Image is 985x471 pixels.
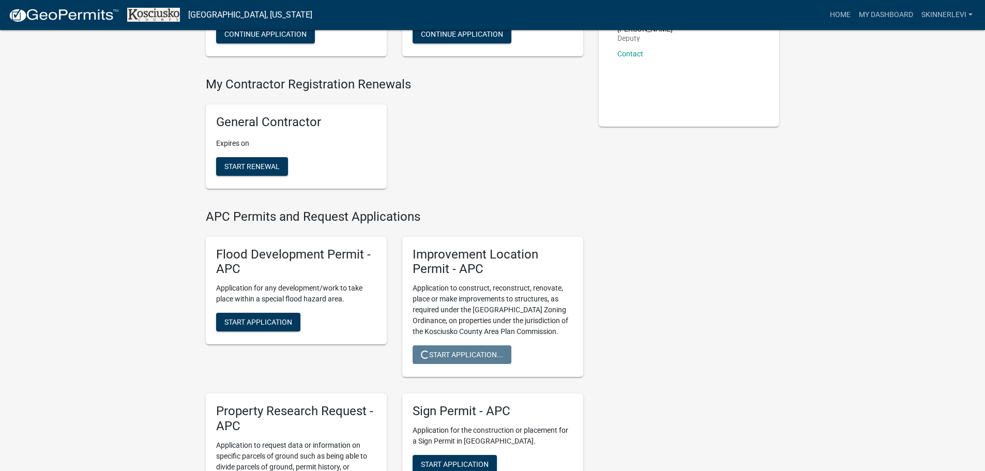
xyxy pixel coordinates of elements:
img: Kosciusko County, Indiana [127,8,180,22]
h5: Flood Development Permit - APC [216,247,376,277]
p: Application for any development/work to take place within a special flood hazard area. [216,283,376,305]
p: Application to construct, reconstruct, renovate, place or make improvements to structures, as req... [413,283,573,337]
h5: General Contractor [216,115,376,130]
p: Deputy [617,35,673,42]
p: Application for the construction or placement for a Sign Permit in [GEOGRAPHIC_DATA]. [413,425,573,447]
button: Start Application... [413,345,511,364]
h5: Sign Permit - APC [413,404,573,419]
button: Continue Application [216,25,315,43]
span: Start Application [421,460,489,468]
span: Start Application [224,318,292,326]
h5: Property Research Request - APC [216,404,376,434]
a: Home [826,5,855,25]
a: Contact [617,50,643,58]
h4: My Contractor Registration Renewals [206,77,583,92]
a: [GEOGRAPHIC_DATA], [US_STATE] [188,6,312,24]
p: [PERSON_NAME] [617,25,673,33]
a: Skinnerlevi [917,5,977,25]
span: Start Application... [421,351,503,359]
wm-registration-list-section: My Contractor Registration Renewals [206,77,583,197]
button: Continue Application [413,25,511,43]
h4: APC Permits and Request Applications [206,209,583,224]
button: Start Renewal [216,157,288,176]
span: Start Renewal [224,162,280,170]
h5: Improvement Location Permit - APC [413,247,573,277]
a: My Dashboard [855,5,917,25]
p: Expires on [216,138,376,149]
button: Start Application [216,313,300,331]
